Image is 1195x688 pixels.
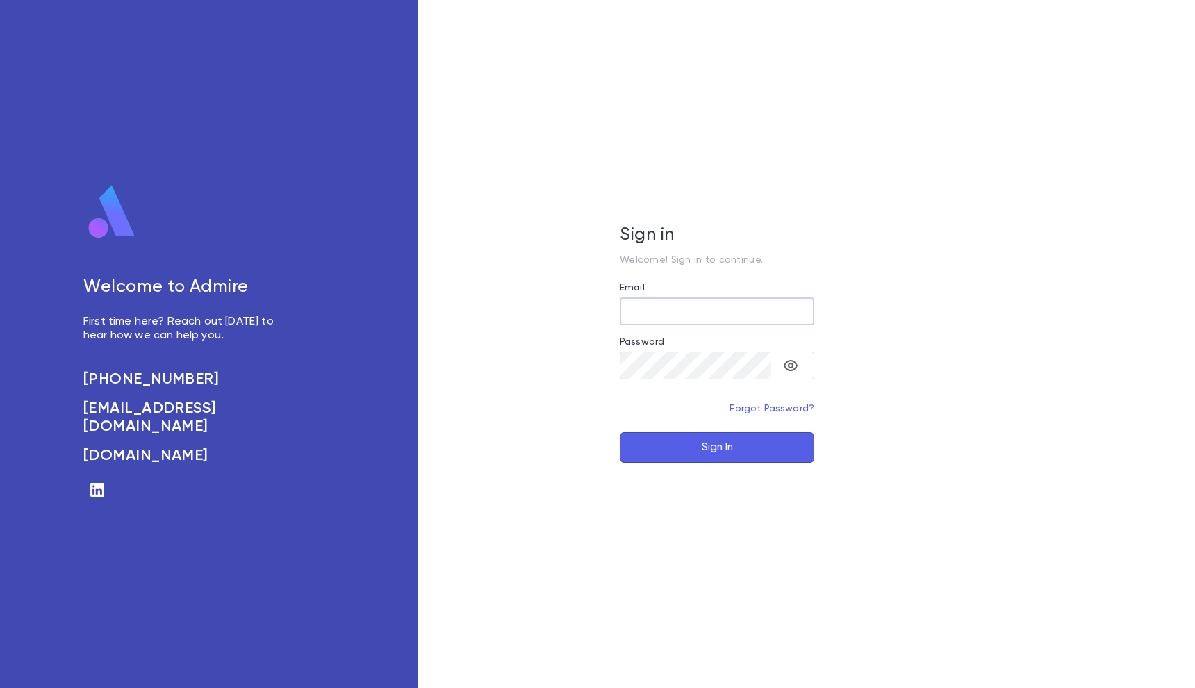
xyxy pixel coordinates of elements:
a: [DOMAIN_NAME] [83,447,289,465]
h5: Welcome to Admire [83,277,289,298]
h5: Sign in [620,225,814,246]
a: Forgot Password? [730,404,814,413]
label: Password [620,336,664,347]
a: [PHONE_NUMBER] [83,370,289,388]
button: Sign In [620,432,814,463]
a: [EMAIL_ADDRESS][DOMAIN_NAME] [83,400,289,436]
p: Welcome! Sign in to continue. [620,254,814,265]
p: First time here? Reach out [DATE] to hear how we can help you. [83,315,289,343]
label: Email [620,282,645,293]
button: toggle password visibility [777,352,805,379]
img: logo [83,184,140,240]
